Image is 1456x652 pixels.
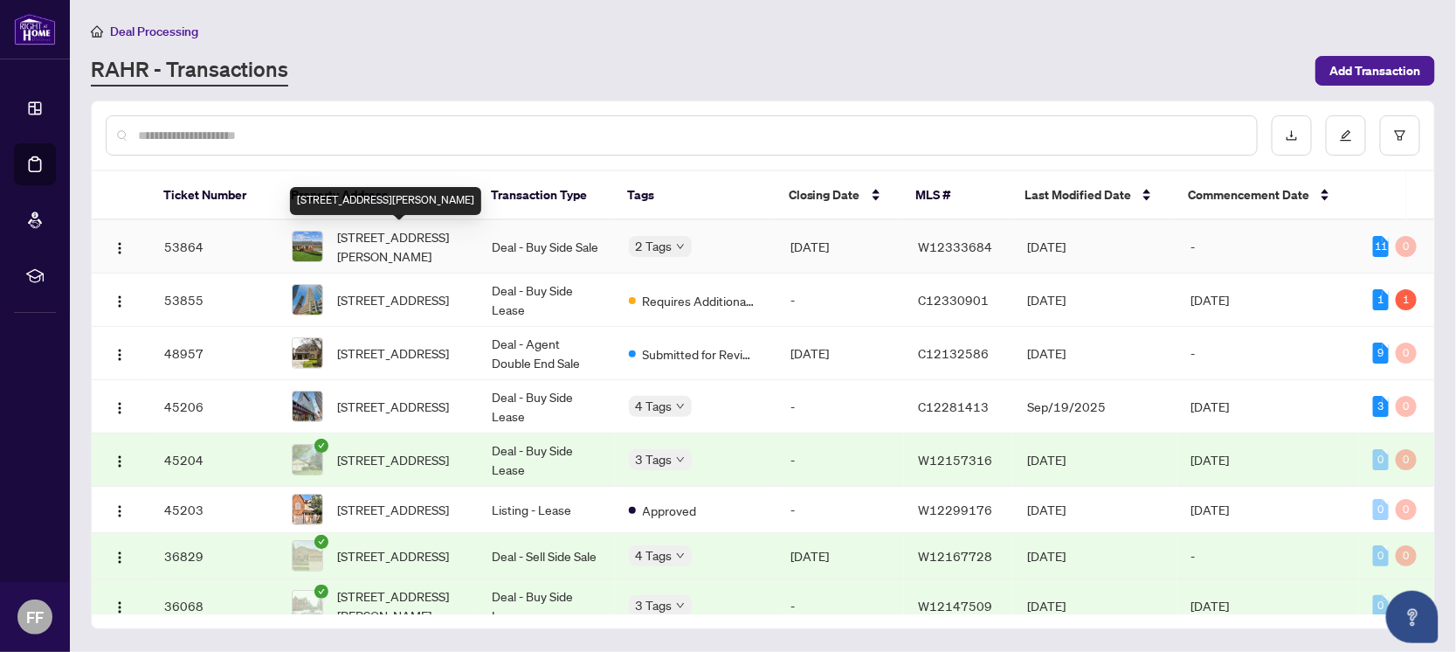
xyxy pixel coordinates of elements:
[314,585,328,599] span: check-circle
[1373,595,1389,616] div: 0
[1027,399,1106,414] span: Sep/19/2025
[918,502,992,517] span: W12299176
[1396,236,1417,257] div: 0
[293,541,322,571] img: thumbnail-img
[1027,598,1066,614] span: [DATE]
[676,601,685,610] span: down
[106,286,134,314] button: Logo
[1396,396,1417,417] div: 0
[1386,591,1439,643] button: Open asap
[113,295,127,309] img: Logo
[901,171,1011,220] th: MLS #
[1027,345,1066,361] span: [DATE]
[150,533,278,579] td: 36829
[1394,129,1406,142] span: filter
[643,501,697,520] span: Approved
[1373,449,1389,470] div: 0
[106,446,134,474] button: Logo
[337,343,449,363] span: [STREET_ADDRESS]
[1373,396,1389,417] div: 3
[643,344,756,364] span: Submitted for Review
[478,380,614,434] td: Deal - Buy Side Lease
[1373,289,1389,310] div: 1
[1396,289,1417,310] div: 1
[1027,502,1066,517] span: [DATE]
[277,171,477,220] th: Property Address
[91,55,288,87] a: RAHR - Transactions
[106,392,134,420] button: Logo
[918,399,989,414] span: C12281413
[776,327,904,380] td: [DATE]
[918,598,992,614] span: W12147509
[1027,292,1066,308] span: [DATE]
[636,236,673,256] span: 2 Tags
[113,600,127,614] img: Logo
[293,591,322,621] img: thumbnail-img
[1011,171,1174,220] th: Last Modified Date
[150,220,278,274] td: 53864
[1380,115,1420,156] button: filter
[1027,548,1066,564] span: [DATE]
[776,274,904,327] td: -
[1027,452,1066,468] span: [DATE]
[478,487,614,533] td: Listing - Lease
[337,546,449,565] span: [STREET_ADDRESS]
[91,25,103,38] span: home
[150,380,278,434] td: 45206
[293,285,322,315] img: thumbnail-img
[776,533,904,579] td: [DATE]
[150,487,278,533] td: 45203
[113,454,127,468] img: Logo
[478,274,614,327] td: Deal - Buy Side Lease
[1027,239,1066,254] span: [DATE]
[613,171,775,220] th: Tags
[1373,343,1389,364] div: 9
[1396,545,1417,566] div: 0
[1373,236,1389,257] div: 11
[1286,129,1298,142] span: download
[150,579,278,633] td: 36068
[293,338,322,368] img: thumbnail-img
[1396,343,1417,364] div: 0
[290,187,481,215] div: [STREET_ADDRESS][PERSON_NAME]
[776,220,904,274] td: [DATE]
[477,171,613,220] th: Transaction Type
[1340,129,1352,142] span: edit
[1188,185,1309,205] span: Commencement Date
[676,402,685,411] span: down
[1177,579,1360,633] td: [DATE]
[293,232,322,261] img: thumbnail-img
[106,232,134,260] button: Logo
[113,504,127,518] img: Logo
[478,533,614,579] td: Deal - Sell Side Sale
[1177,380,1360,434] td: [DATE]
[1326,115,1366,156] button: edit
[918,548,992,564] span: W12167728
[110,24,198,39] span: Deal Processing
[776,434,904,487] td: -
[113,348,127,362] img: Logo
[314,535,328,549] span: check-circle
[26,605,44,629] span: FF
[1315,56,1435,86] button: Add Transaction
[1396,499,1417,520] div: 0
[1025,185,1131,205] span: Last Modified Date
[113,241,127,255] img: Logo
[1373,499,1389,520] div: 0
[478,434,614,487] td: Deal - Buy Side Lease
[643,291,756,310] span: Requires Additional Docs
[293,392,322,421] img: thumbnail-img
[636,396,673,416] span: 4 Tags
[1177,487,1360,533] td: [DATE]
[775,171,902,220] th: Closing Date
[293,445,322,475] img: thumbnail-img
[337,290,449,309] span: [STREET_ADDRESS]
[776,487,904,533] td: -
[776,380,904,434] td: -
[150,327,278,380] td: 48957
[337,397,449,416] span: [STREET_ADDRESS]
[478,220,614,274] td: Deal - Buy Side Sale
[478,327,614,380] td: Deal - Agent Double End Sale
[337,227,464,266] span: [STREET_ADDRESS][PERSON_NAME]
[106,592,134,620] button: Logo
